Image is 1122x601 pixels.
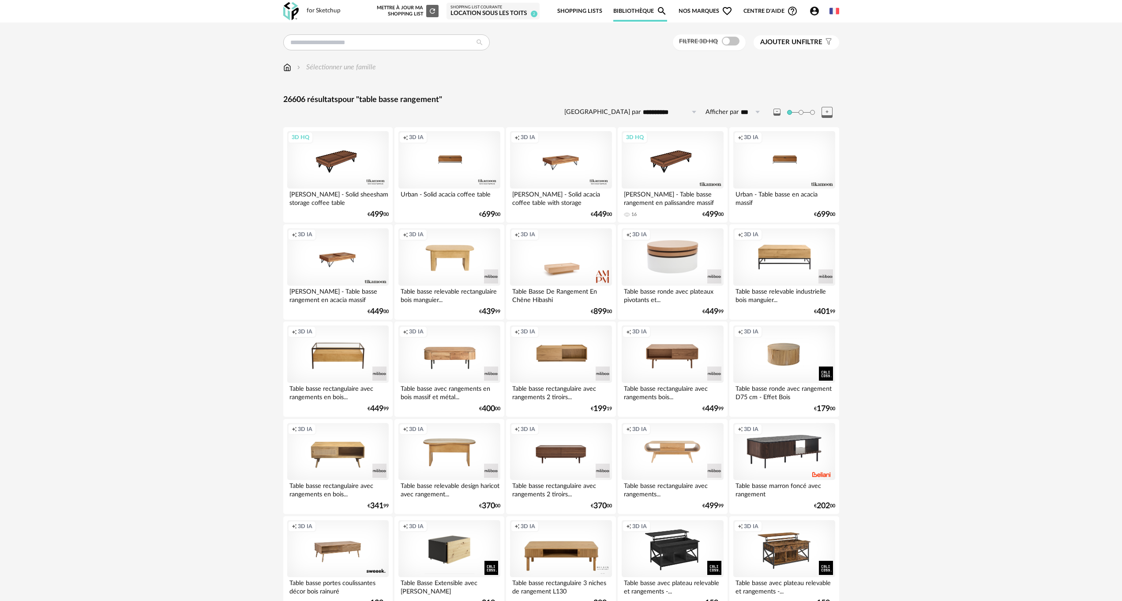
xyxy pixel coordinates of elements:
[409,426,424,433] span: 3D IA
[283,321,393,417] a: Creation icon 3D IA Table basse rectangulaire avec rangements en bois... €44999
[814,406,835,412] div: € 00
[632,426,647,433] span: 3D IA
[283,127,393,223] a: 3D HQ [PERSON_NAME] - Solid sheesham storage coffee table €49900
[657,6,667,16] span: Magnify icon
[618,224,727,320] a: Creation icon 3D IA Table basse ronde avec plateaux pivotants et... €44999
[521,426,535,433] span: 3D IA
[479,406,500,412] div: € 00
[626,231,631,238] span: Creation icon
[622,383,723,401] div: Table basse rectangulaire avec rangements bois...
[370,309,383,315] span: 449
[733,480,835,498] div: Table basse marron foncé avec rangement
[817,503,830,509] span: 202
[702,309,724,315] div: € 99
[370,503,383,509] span: 341
[295,62,302,72] img: svg+xml;base64,PHN2ZyB3aWR0aD0iMTYiIGhlaWdodD0iMTYiIHZpZXdCb3g9IjAgMCAxNiAxNiIgZmlsbD0ibm9uZSIgeG...
[744,231,758,238] span: 3D IA
[593,309,607,315] span: 899
[593,503,607,509] span: 370
[729,224,839,320] a: Creation icon 3D IA Table basse relevable industrielle bois manguier... €40199
[409,134,424,141] span: 3D IA
[482,212,495,218] span: 699
[618,419,727,514] a: Creation icon 3D IA Table basse rectangulaire avec rangements... €49999
[298,231,312,238] span: 3D IA
[817,212,830,218] span: 699
[754,35,839,49] button: Ajouter unfiltre Filter icon
[738,328,743,335] span: Creation icon
[292,426,297,433] span: Creation icon
[814,503,835,509] div: € 00
[479,309,500,315] div: € 99
[733,189,835,206] div: Urban - Table basse en acacia massif
[622,480,723,498] div: Table basse rectangulaire avec rangements...
[298,426,312,433] span: 3D IA
[370,406,383,412] span: 449
[591,309,612,315] div: € 00
[482,309,495,315] span: 439
[626,328,631,335] span: Creation icon
[394,127,504,223] a: Creation icon 3D IA Urban - Solid acacia coffee table €69900
[398,480,500,498] div: Table basse relevable design haricot avec rangement...
[618,127,727,223] a: 3D HQ [PERSON_NAME] - Table basse rangement en palissandre massif 16 €49900
[292,328,297,335] span: Creation icon
[744,523,758,530] span: 3D IA
[632,231,647,238] span: 3D IA
[394,321,504,417] a: Creation icon 3D IA Table basse avec rangements en bois massif et métal... €40000
[729,419,839,514] a: Creation icon 3D IA Table basse marron foncé avec rangement €20200
[403,426,408,433] span: Creation icon
[521,231,535,238] span: 3D IA
[398,189,500,206] div: Urban - Solid acacia coffee table
[506,419,615,514] a: Creation icon 3D IA Table basse rectangulaire avec rangements 2 tiroirs... €37000
[287,577,389,595] div: Table basse portes coulissantes décor bois rainuré
[521,328,535,335] span: 3D IA
[738,426,743,433] span: Creation icon
[287,480,389,498] div: Table basse rectangulaire avec rangements en bois...
[368,503,389,509] div: € 99
[722,6,732,16] span: Heart Outline icon
[744,134,758,141] span: 3D IA
[814,309,835,315] div: € 99
[809,6,824,16] span: Account Circle icon
[593,406,607,412] span: 199
[557,1,602,22] a: Shopping Lists
[479,503,500,509] div: € 00
[298,328,312,335] span: 3D IA
[514,328,520,335] span: Creation icon
[482,503,495,509] span: 370
[375,5,439,17] div: Mettre à jour ma Shopping List
[705,212,718,218] span: 499
[738,134,743,141] span: Creation icon
[626,523,631,530] span: Creation icon
[817,309,830,315] span: 401
[733,286,835,303] div: Table basse relevable industrielle bois manguier...
[287,189,389,206] div: [PERSON_NAME] - Solid sheesham storage coffee table
[479,212,500,218] div: € 00
[593,212,607,218] span: 449
[733,383,835,401] div: Table basse ronde avec rangement D75 cm - Effet Bois
[370,212,383,218] span: 499
[702,503,724,509] div: € 99
[287,286,389,303] div: [PERSON_NAME] - Table basse rangement en acacia massif
[403,231,408,238] span: Creation icon
[398,286,500,303] div: Table basse relevable rectangulaire bois manguier...
[450,5,536,18] a: Shopping List courante Location sous les toits 2
[482,406,495,412] span: 400
[288,132,313,143] div: 3D HQ
[409,523,424,530] span: 3D IA
[450,5,536,10] div: Shopping List courante
[591,212,612,218] div: € 00
[632,523,647,530] span: 3D IA
[622,577,723,595] div: Table basse avec plateau relevable et rangements -...
[510,480,612,498] div: Table basse rectangulaire avec rangements 2 tiroirs...
[632,328,647,335] span: 3D IA
[510,286,612,303] div: Table Basse De Rangement En Chêne Hibashi
[514,231,520,238] span: Creation icon
[283,2,299,20] img: OXP
[733,577,835,595] div: Table basse avec plateau relevable et rangements -...
[744,426,758,433] span: 3D IA
[760,39,802,45] span: Ajouter un
[510,383,612,401] div: Table basse rectangulaire avec rangements 2 tiroirs...
[506,224,615,320] a: Creation icon 3D IA Table Basse De Rangement En Chêne Hibashi €89900
[829,6,839,16] img: fr
[409,231,424,238] span: 3D IA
